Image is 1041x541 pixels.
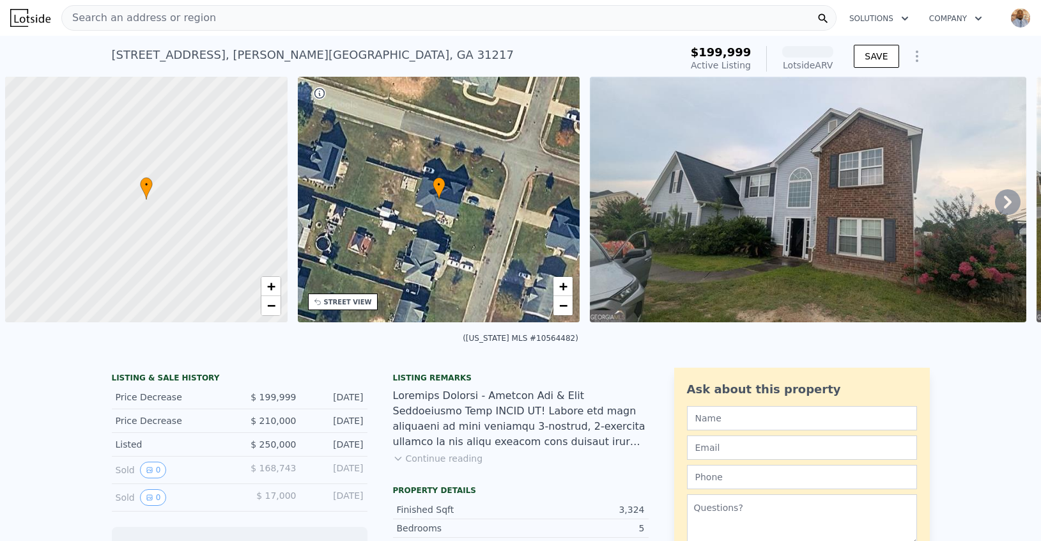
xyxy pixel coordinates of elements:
[393,485,649,496] div: Property details
[521,503,645,516] div: 3,324
[854,45,898,68] button: SAVE
[112,373,367,386] div: LISTING & SALE HISTORY
[463,334,578,343] div: ([US_STATE] MLS #10564482)
[839,7,919,30] button: Solutions
[112,46,514,64] div: [STREET_ADDRESS] , [PERSON_NAME][GEOGRAPHIC_DATA] , GA 31217
[691,60,751,70] span: Active Listing
[307,489,364,506] div: [DATE]
[553,296,573,315] a: Zoom out
[687,435,917,460] input: Email
[140,179,153,191] span: •
[687,406,917,430] input: Name
[256,490,296,501] span: $ 17,000
[251,416,296,426] span: $ 210,000
[251,439,296,450] span: $ 250,000
[266,278,275,294] span: +
[393,388,649,450] div: Loremips Dolorsi - Ametcon Adi & Elit Seddoeiusmo Temp INCID UT! Labore etd magn aliquaeni ad min...
[266,297,275,313] span: −
[261,296,281,315] a: Zoom out
[904,43,930,69] button: Show Options
[553,277,573,296] a: Zoom in
[62,10,216,26] span: Search an address or region
[251,463,296,473] span: $ 168,743
[116,489,229,506] div: Sold
[307,438,364,451] div: [DATE]
[116,414,229,427] div: Price Decrease
[919,7,992,30] button: Company
[1010,8,1031,28] img: avatar
[140,177,153,200] div: •
[433,177,445,200] div: •
[116,438,229,451] div: Listed
[307,414,364,427] div: [DATE]
[10,9,50,27] img: Lotside
[393,452,483,465] button: Continue reading
[324,297,372,307] div: STREET VIEW
[559,297,567,313] span: −
[782,59,833,72] div: Lotside ARV
[687,380,917,398] div: Ask about this property
[521,522,645,535] div: 5
[687,465,917,489] input: Phone
[559,278,567,294] span: +
[140,462,167,478] button: View historical data
[261,277,281,296] a: Zoom in
[251,392,296,402] span: $ 199,999
[397,503,521,516] div: Finished Sqft
[691,45,752,59] span: $199,999
[397,522,521,535] div: Bedrooms
[307,391,364,404] div: [DATE]
[590,77,1026,322] img: Sale: 167634394 Parcel: 12801580
[307,462,364,478] div: [DATE]
[140,489,167,506] button: View historical data
[116,462,229,478] div: Sold
[393,373,649,383] div: Listing remarks
[116,391,229,404] div: Price Decrease
[433,179,445,191] span: •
